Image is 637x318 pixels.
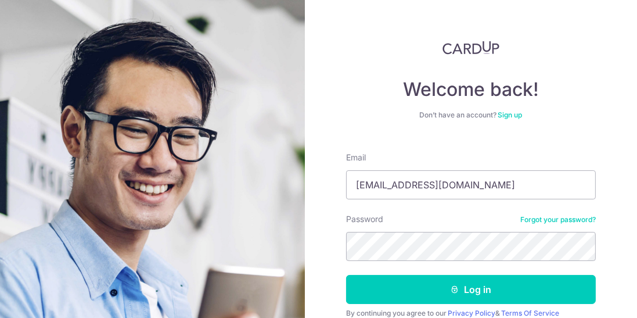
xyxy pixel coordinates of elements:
[346,275,596,304] button: Log in
[498,110,522,119] a: Sign up
[442,41,499,55] img: CardUp Logo
[346,309,596,318] div: By continuing you agree to our &
[346,213,383,225] label: Password
[346,152,366,163] label: Email
[346,170,596,199] input: Enter your Email
[501,309,559,317] a: Terms Of Service
[346,78,596,101] h4: Welcome back!
[448,309,495,317] a: Privacy Policy
[346,110,596,120] div: Don’t have an account?
[520,215,596,224] a: Forgot your password?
